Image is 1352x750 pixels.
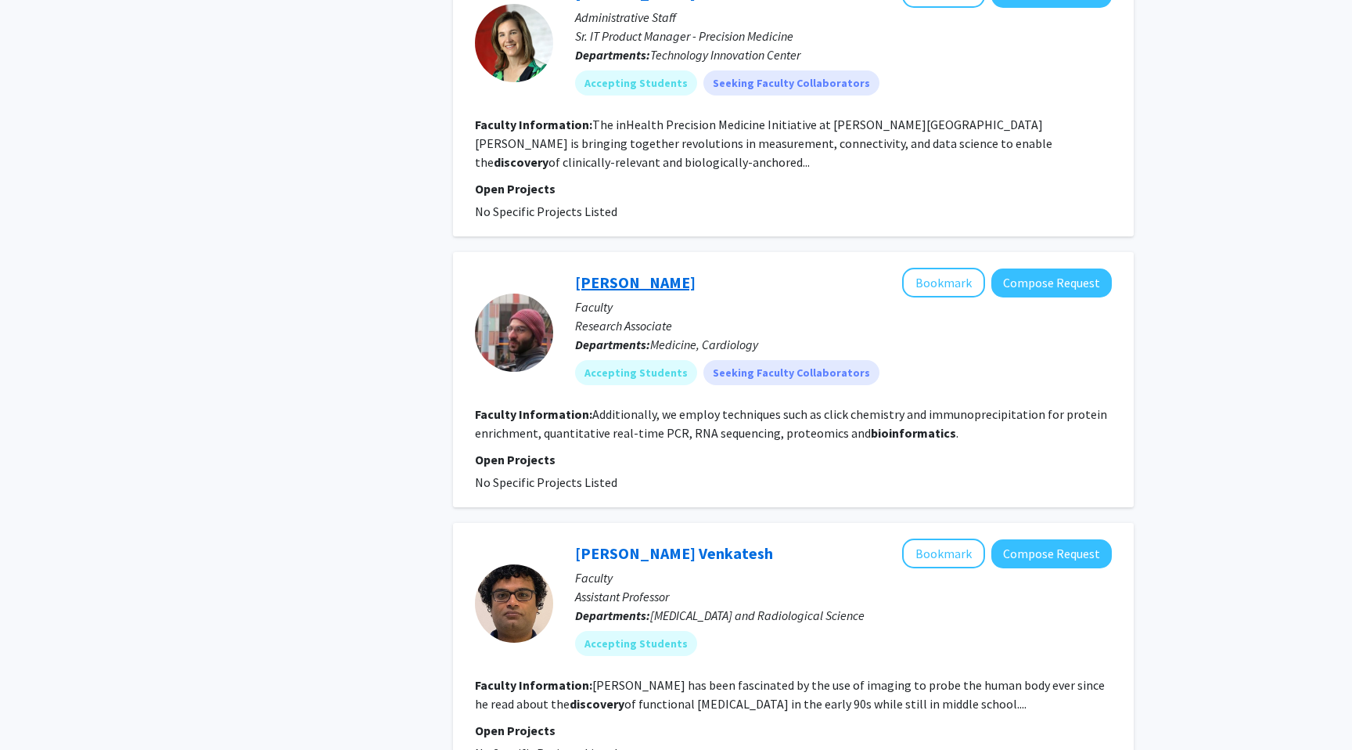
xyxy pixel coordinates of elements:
[650,47,800,63] span: Technology Innovation Center
[871,425,956,441] b: bioinformatics
[475,406,592,422] b: Faculty Information:
[575,337,650,352] b: Departments:
[575,8,1112,27] p: Administrative Staff
[575,568,1112,587] p: Faculty
[475,117,1052,170] fg-read-more: The inHealth Precision Medicine Initiative at [PERSON_NAME][GEOGRAPHIC_DATA][PERSON_NAME] is brin...
[575,272,696,292] a: [PERSON_NAME]
[991,539,1112,568] button: Compose Request to Bharath Ambale Venkatesh
[703,360,879,385] mat-chip: Seeking Faculty Collaborators
[991,269,1112,297] button: Compose Request to Kyriakos Papanicolaou
[475,204,617,219] span: No Specific Projects Listed
[12,680,67,738] iframe: Chat
[575,608,650,623] b: Departments:
[650,337,758,352] span: Medicine, Cardiology
[902,539,985,568] button: Add Bharath Ambale Venkatesh to Bookmarks
[575,543,773,563] a: [PERSON_NAME] Venkatesh
[575,47,650,63] b: Departments:
[575,316,1112,335] p: Research Associate
[475,474,617,490] span: No Specific Projects Listed
[475,450,1112,469] p: Open Projects
[475,406,1107,441] fg-read-more: Additionally, we employ techniques such as click chemistry and immunoprecipitation for protein en...
[475,117,592,132] b: Faculty Information:
[575,297,1112,316] p: Faculty
[475,677,592,693] b: Faculty Information:
[575,587,1112,606] p: Assistant Professor
[902,268,985,297] button: Add Kyriakos Papanicolaou to Bookmarks
[650,608,865,623] span: [MEDICAL_DATA] and Radiological Science
[575,360,697,385] mat-chip: Accepting Students
[475,721,1112,740] p: Open Projects
[575,27,1112,45] p: Sr. IT Product Manager - Precision Medicine
[475,179,1112,198] p: Open Projects
[494,154,548,170] b: discovery
[575,631,697,656] mat-chip: Accepting Students
[575,70,697,96] mat-chip: Accepting Students
[703,70,879,96] mat-chip: Seeking Faculty Collaborators
[475,677,1105,712] fg-read-more: [PERSON_NAME] has been fascinated by the use of imaging to probe the human body ever since he rea...
[570,696,624,712] b: discovery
